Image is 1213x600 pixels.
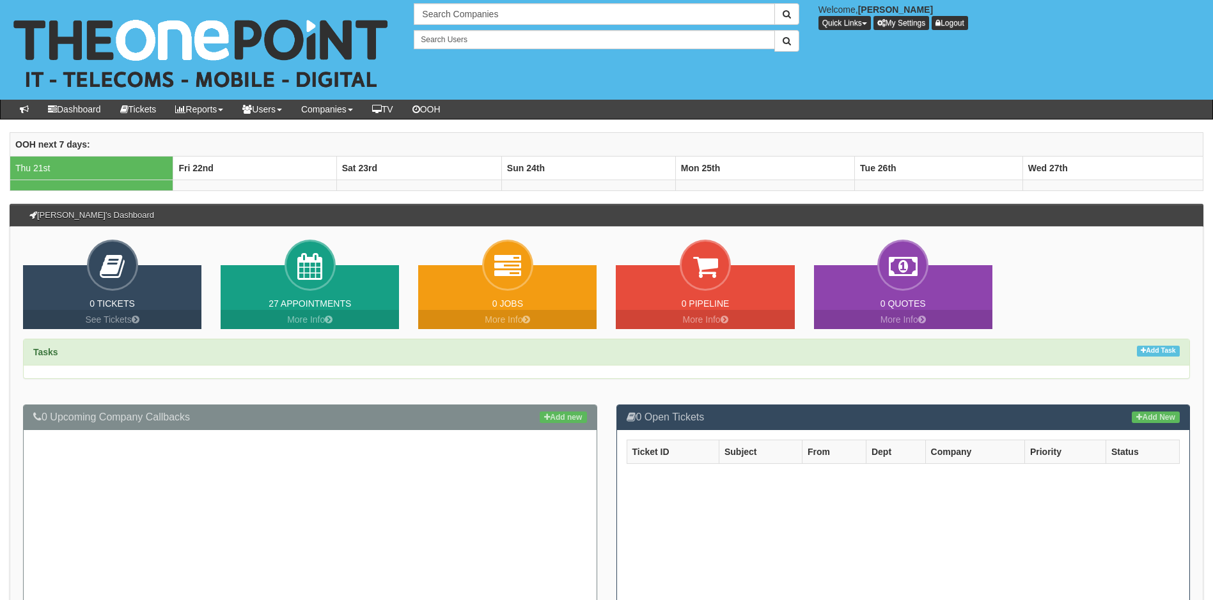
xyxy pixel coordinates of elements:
[492,298,523,309] a: 0 Jobs
[33,347,58,357] strong: Tasks
[269,298,351,309] a: 27 Appointments
[23,204,160,226] h3: [PERSON_NAME]'s Dashboard
[90,298,135,309] a: 0 Tickets
[10,132,1203,156] th: OOH next 7 days:
[719,440,802,463] th: Subject
[173,156,336,180] th: Fri 22nd
[414,3,774,25] input: Search Companies
[403,100,450,119] a: OOH
[33,412,587,423] h3: 0 Upcoming Company Callbacks
[233,100,292,119] a: Users
[501,156,675,180] th: Sun 24th
[675,156,854,180] th: Mon 25th
[540,412,586,423] a: Add new
[880,298,926,309] a: 0 Quotes
[1106,440,1179,463] th: Status
[1132,412,1180,423] a: Add New
[858,4,933,15] b: [PERSON_NAME]
[23,310,201,329] a: See Tickets
[855,156,1023,180] th: Tue 26th
[38,100,111,119] a: Dashboard
[10,156,173,180] td: Thu 21st
[627,412,1180,423] h3: 0 Open Tickets
[809,3,1213,30] div: Welcome,
[1022,156,1203,180] th: Wed 27th
[616,310,794,329] a: More Info
[221,310,399,329] a: More Info
[1137,346,1180,357] a: Add Task
[418,310,597,329] a: More Info
[866,440,925,463] th: Dept
[414,30,774,49] input: Search Users
[336,156,501,180] th: Sat 23rd
[627,440,719,463] th: Ticket ID
[925,440,1024,463] th: Company
[802,440,866,463] th: From
[873,16,930,30] a: My Settings
[166,100,233,119] a: Reports
[682,298,730,309] a: 0 Pipeline
[363,100,403,119] a: TV
[111,100,166,119] a: Tickets
[814,310,992,329] a: More Info
[1024,440,1106,463] th: Priority
[292,100,363,119] a: Companies
[818,16,871,30] button: Quick Links
[932,16,968,30] a: Logout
